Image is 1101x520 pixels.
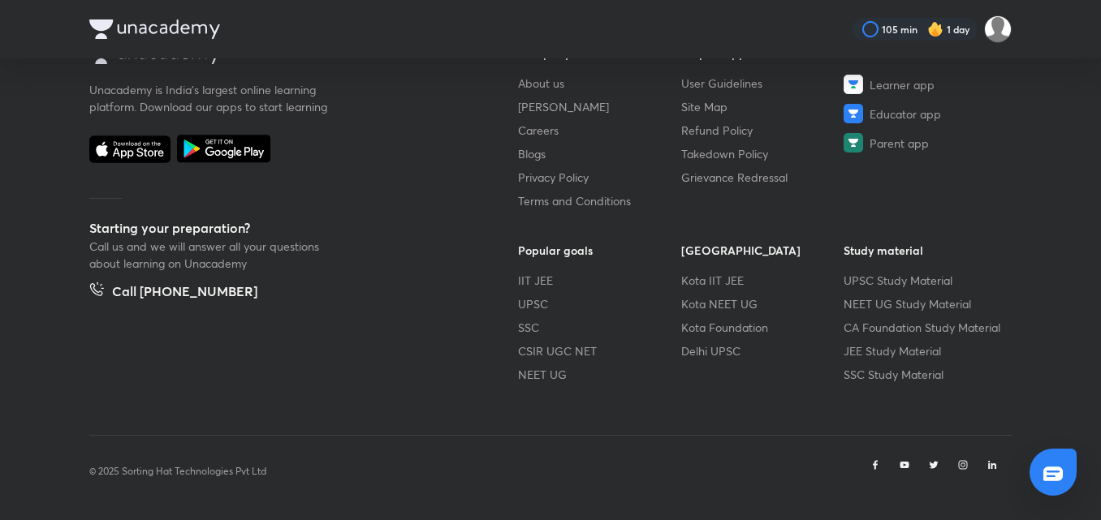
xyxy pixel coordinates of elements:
[89,238,333,272] p: Call us and we will answer all your questions about learning on Unacademy
[518,366,681,383] a: NEET UG
[844,295,1007,312] a: NEET UG Study Material
[518,342,681,359] a: CSIR UGC NET
[518,295,681,312] a: UPSC
[681,342,844,359] a: Delhi UPSC
[681,122,844,139] a: Refund Policy
[844,133,1007,153] a: Parent app
[681,169,844,186] a: Grievance Redressal
[844,319,1007,336] a: CA Foundation Study Material
[844,104,863,123] img: Educator app
[518,169,681,186] a: Privacy Policy
[681,295,844,312] a: Kota NEET UG
[844,242,1007,259] h6: Study material
[844,272,1007,289] a: UPSC Study Material
[112,281,257,304] h5: Call [PHONE_NUMBER]
[89,464,266,479] p: © 2025 Sorting Hat Technologies Pvt Ltd
[518,242,681,259] h6: Popular goals
[518,122,559,139] span: Careers
[518,192,681,209] a: Terms and Conditions
[518,122,681,139] a: Careers
[844,75,863,94] img: Learner app
[844,133,863,153] img: Parent app
[681,98,844,115] a: Site Map
[681,319,844,336] a: Kota Foundation
[89,19,220,39] img: Company Logo
[681,272,844,289] a: Kota IIT JEE
[89,281,257,304] a: Call [PHONE_NUMBER]
[870,105,941,122] span: Educator app
[870,135,929,152] span: Parent app
[844,366,1007,383] a: SSC Study Material
[984,15,1012,43] img: Shravan
[518,98,681,115] a: [PERSON_NAME]
[870,76,935,93] span: Learner app
[518,75,681,92] a: About us
[89,81,333,115] p: Unacademy is India’s largest online learning platform. Download our apps to start learning
[681,145,844,162] a: Takedown Policy
[518,145,681,162] a: Blogs
[681,75,844,92] a: User Guidelines
[844,342,1007,359] a: JEE Study Material
[89,218,466,238] h5: Starting your preparation?
[927,21,943,37] img: streak
[844,104,1007,123] a: Educator app
[518,272,681,289] a: IIT JEE
[681,242,844,259] h6: [GEOGRAPHIC_DATA]
[518,319,681,336] a: SSC
[844,75,1007,94] a: Learner app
